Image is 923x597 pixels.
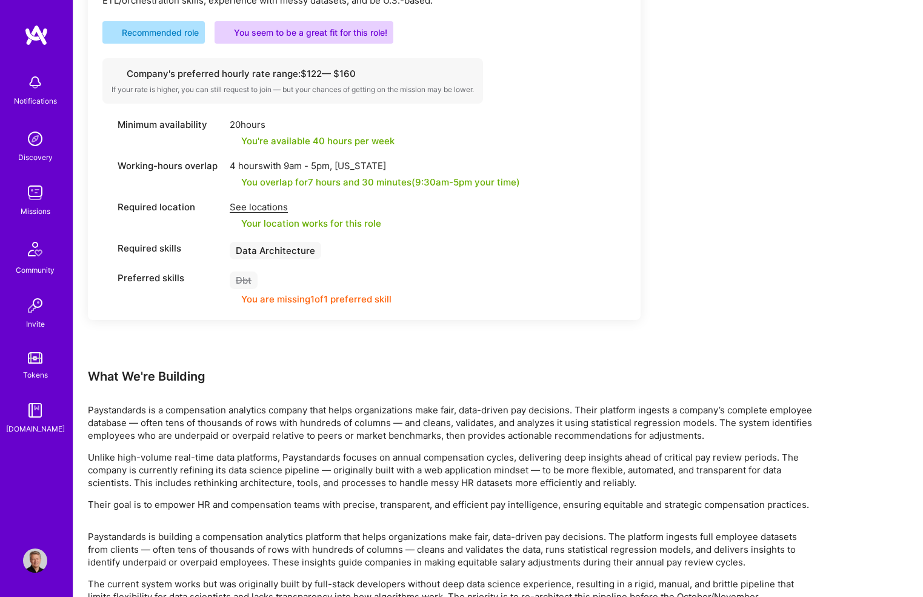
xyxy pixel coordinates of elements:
div: Working-hours overlap [102,159,224,172]
div: Company's preferred hourly rate range: $ 122 — $ 160 [112,67,474,80]
i: icon Tag [102,244,112,253]
a: User Avatar [20,549,50,573]
img: tokens [28,352,42,364]
p: Paystandards is building a compensation analytics platform that helps organizations make fair, da... [88,530,815,569]
i: icon Check [230,178,239,187]
img: logo [24,24,48,46]
div: [DOMAIN_NAME] [6,422,65,435]
div: You seem to be a great fit for this role! [221,26,387,39]
i: icon PurpleStar [221,28,229,37]
i: icon Clock [102,120,112,129]
div: Your location works for this role [230,217,381,230]
div: 20 hours [230,118,395,131]
img: bell [23,70,47,95]
div: Preferred skills [102,272,224,284]
div: Dbt [230,272,258,289]
img: Invite [23,293,47,318]
p: Paystandards is a compensation analytics company that helps organizations make fair, data-driven ... [88,404,815,442]
div: Invite [26,318,45,330]
div: Required skills [102,242,224,255]
i: icon CloseOrange [230,295,239,304]
img: User Avatar [23,549,47,573]
div: You overlap for 7 hours and 30 minutes ( your time) [241,176,520,188]
i: icon Check [230,219,239,228]
div: If your rate is higher, you can still request to join — but your chances of getting on the missio... [112,85,474,95]
i: icon Check [230,136,239,145]
i: icon Tag [102,273,112,282]
i: icon RecommendedBadge [108,28,117,37]
div: Notifications [14,95,57,107]
div: Tokens [23,369,48,381]
div: Community [16,264,55,276]
div: You're available 40 hours per week [230,135,395,147]
div: What We're Building [88,369,815,384]
img: teamwork [23,181,47,205]
div: 4 hours with [US_STATE] [230,159,520,172]
span: 9:30am - 5pm [415,176,472,188]
i: icon Location [102,202,112,212]
div: Recommended role [108,26,199,39]
i: icon Cash [112,69,121,78]
div: Discovery [18,151,53,164]
div: You are missing 1 of 1 preferred skill [241,293,392,305]
i: icon World [102,161,112,170]
img: guide book [23,398,47,422]
span: 9am - 5pm , [281,160,335,172]
img: Community [21,235,50,264]
p: Unlike high-volume real-time data platforms, Paystandards focuses on annual compensation cycles, ... [88,451,815,489]
div: Data Architecture [230,242,321,259]
div: See locations [230,201,381,213]
p: Their goal is to empower HR and compensation teams with precise, transparent, and efficient pay i... [88,498,815,511]
div: Minimum availability [102,118,224,131]
div: Required location [102,201,224,213]
img: discovery [23,127,47,151]
div: Missions [21,205,50,218]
